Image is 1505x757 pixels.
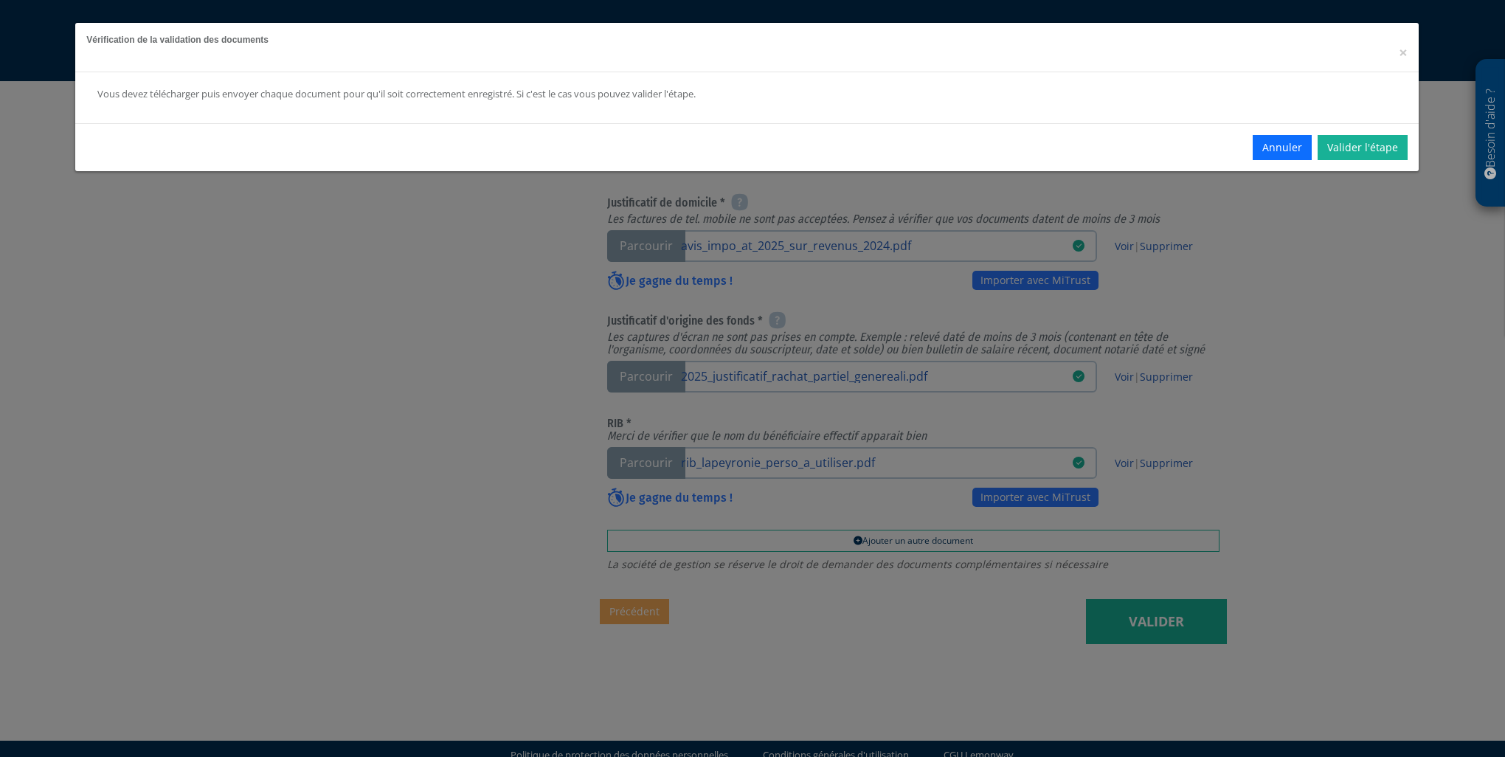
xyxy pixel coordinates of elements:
[1253,135,1312,160] button: Annuler
[97,87,1136,101] div: Vous devez télécharger puis envoyer chaque document pour qu'il soit correctement enregistré. Si c...
[1482,67,1499,200] p: Besoin d'aide ?
[1318,135,1408,160] a: Valider l'étape
[86,34,1408,46] h5: Vérification de la validation des documents
[1399,45,1408,61] button: Close
[1399,42,1408,63] span: ×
